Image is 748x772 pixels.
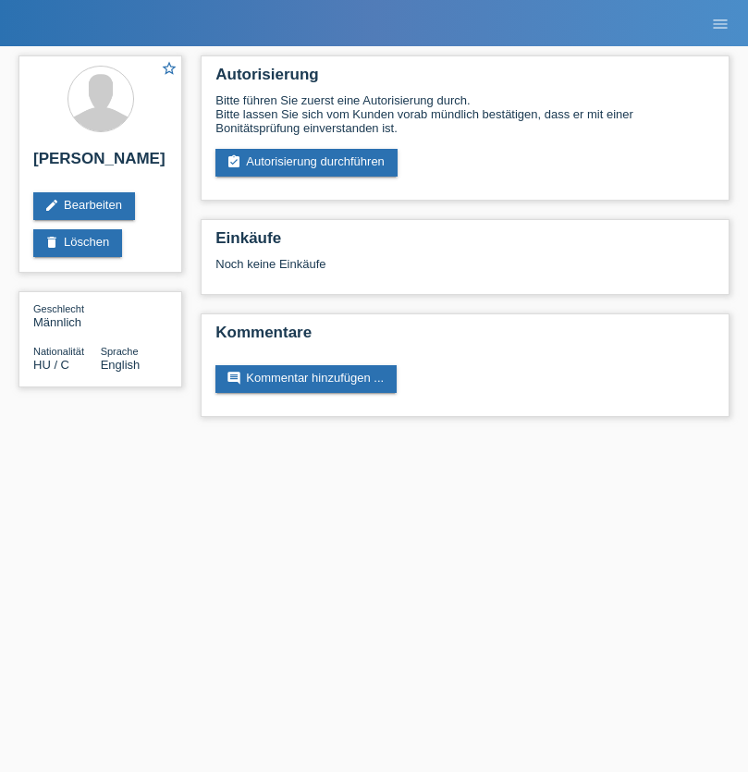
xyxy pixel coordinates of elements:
[215,149,398,177] a: assignment_turned_inAutorisierung durchführen
[711,15,730,33] i: menu
[215,365,397,393] a: commentKommentar hinzufügen ...
[215,257,715,285] div: Noch keine Einkäufe
[33,303,84,314] span: Geschlecht
[33,301,101,329] div: Männlich
[215,93,715,135] div: Bitte führen Sie zuerst eine Autorisierung durch. Bitte lassen Sie sich vom Kunden vorab mündlich...
[161,60,178,77] i: star_border
[33,358,69,372] span: Ungarn / C / 25.05.2016
[215,324,715,351] h2: Kommentare
[33,229,122,257] a: deleteLöschen
[33,192,135,220] a: editBearbeiten
[227,154,241,169] i: assignment_turned_in
[227,371,241,386] i: comment
[101,346,139,357] span: Sprache
[33,346,84,357] span: Nationalität
[215,229,715,257] h2: Einkäufe
[44,198,59,213] i: edit
[44,235,59,250] i: delete
[161,60,178,80] a: star_border
[33,150,167,178] h2: [PERSON_NAME]
[702,18,739,29] a: menu
[215,66,715,93] h2: Autorisierung
[101,358,141,372] span: English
